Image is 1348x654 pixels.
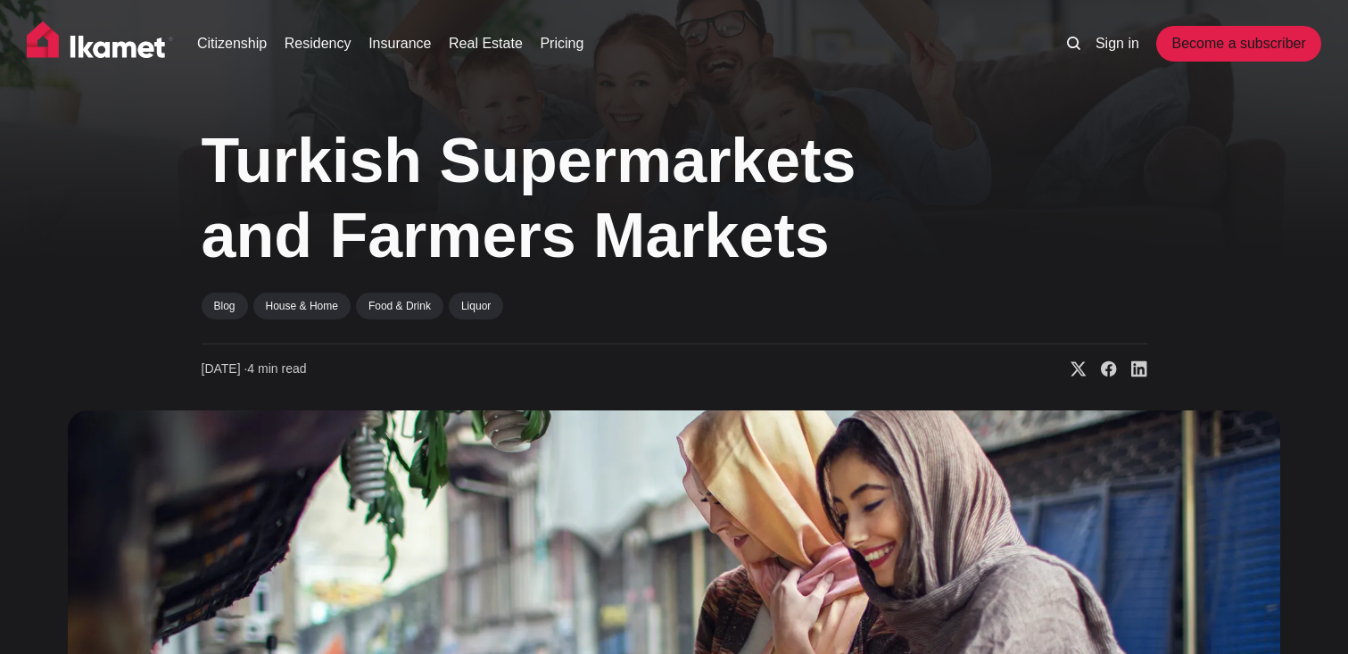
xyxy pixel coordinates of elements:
h1: Turkish Supermarkets and Farmers Markets [202,123,969,273]
a: Share on Linkedin [1117,360,1147,378]
a: Sign in [1096,33,1139,54]
time: 4 min read [202,360,307,378]
span: [DATE] ∙ [202,361,248,376]
a: Share on X [1056,360,1087,378]
a: Real Estate [449,33,523,54]
a: Liquor [449,293,503,319]
a: House & Home [253,293,351,319]
a: Blog [202,293,248,319]
a: Pricing [540,33,583,54]
a: Food & Drink [356,293,443,319]
a: Share on Facebook [1087,360,1117,378]
a: Citizenship [197,33,267,54]
a: Residency [285,33,351,54]
img: Ikamet home [27,21,173,66]
a: Become a subscriber [1156,26,1320,62]
a: Insurance [368,33,431,54]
